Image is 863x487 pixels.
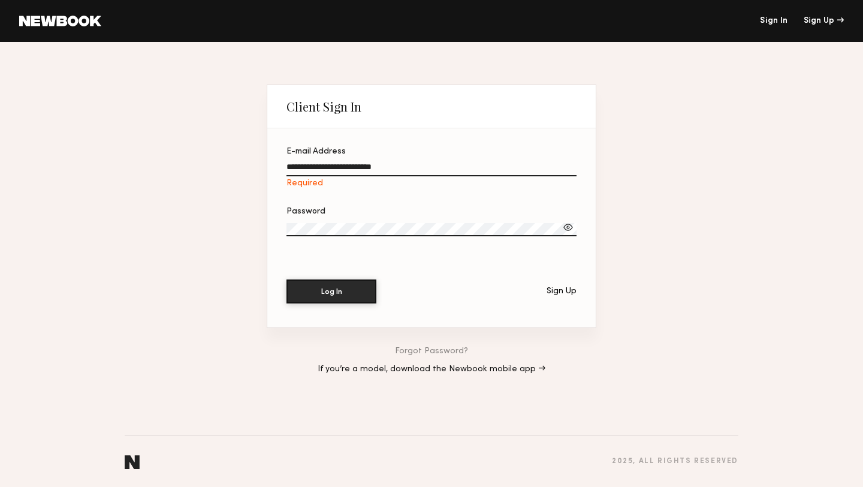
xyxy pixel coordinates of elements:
[395,347,468,356] a: Forgot Password?
[286,100,361,114] div: Client Sign In
[286,223,577,236] input: Password
[804,17,844,25] div: Sign Up
[286,148,577,156] div: E-mail Address
[760,17,787,25] a: Sign In
[286,163,577,176] input: E-mail AddressRequired
[318,365,545,374] a: If you’re a model, download the Newbook mobile app →
[286,208,577,216] div: Password
[547,287,577,296] div: Sign Up
[286,179,577,188] div: Required
[286,279,376,303] button: Log In
[612,458,738,465] div: 2025 , all rights reserved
